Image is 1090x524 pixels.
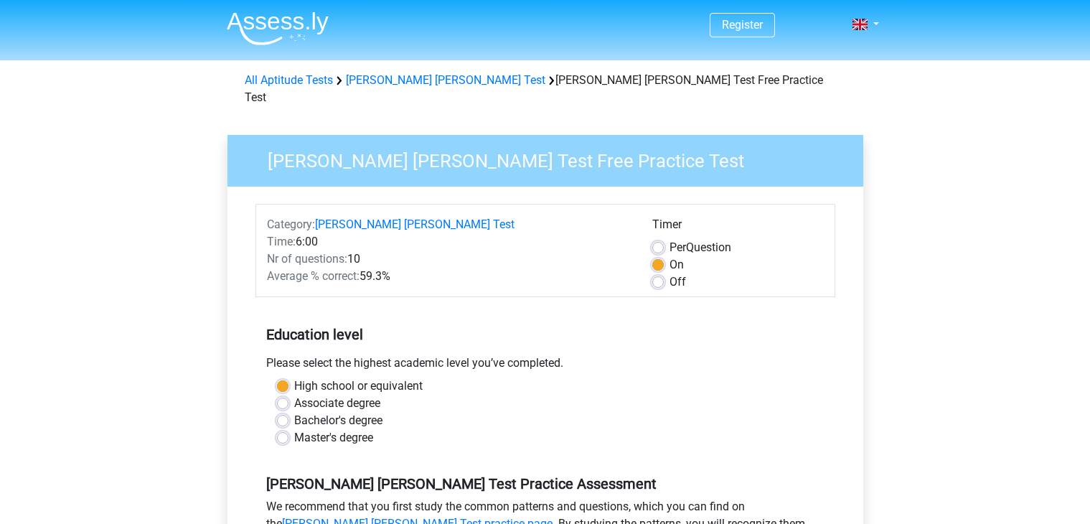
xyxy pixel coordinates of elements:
span: Nr of questions: [267,252,347,266]
h3: [PERSON_NAME] [PERSON_NAME] Test Free Practice Test [250,144,852,172]
label: Bachelor's degree [294,412,382,429]
label: Off [669,273,686,291]
div: 6:00 [256,233,642,251]
span: Time: [267,235,296,248]
a: [PERSON_NAME] [PERSON_NAME] Test [315,217,515,231]
label: High school or equivalent [294,378,423,395]
img: Assessly [227,11,329,45]
label: Master's degree [294,429,373,446]
span: Average % correct: [267,269,360,283]
h5: [PERSON_NAME] [PERSON_NAME] Test Practice Assessment [266,475,824,492]
div: 59.3% [256,268,642,285]
a: All Aptitude Tests [245,73,333,87]
div: Timer [652,216,824,239]
div: [PERSON_NAME] [PERSON_NAME] Test Free Practice Test [239,72,852,106]
label: On [669,256,684,273]
span: Category: [267,217,315,231]
a: Register [722,18,763,32]
span: Per [669,240,686,254]
a: [PERSON_NAME] [PERSON_NAME] Test [346,73,545,87]
label: Question [669,239,731,256]
div: 10 [256,251,642,268]
label: Associate degree [294,395,380,412]
div: Please select the highest academic level you’ve completed. [255,355,835,378]
h5: Education level [266,320,824,349]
